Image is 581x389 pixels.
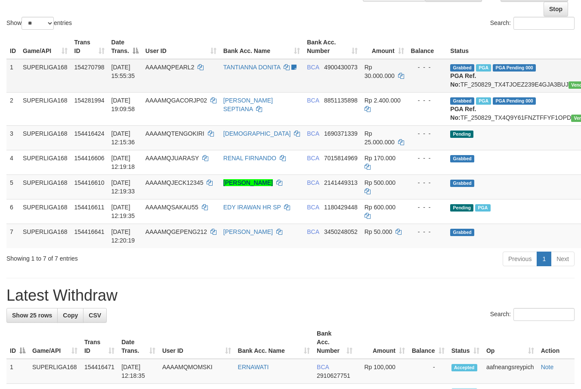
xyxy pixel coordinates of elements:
[238,364,269,370] a: ERNAWATI
[83,308,107,323] a: CSV
[307,155,319,162] span: BCA
[365,97,401,104] span: Rp 2.400.000
[537,252,551,266] a: 1
[145,97,207,104] span: AAAAMQGACORJP02
[411,203,444,212] div: - - -
[19,59,71,93] td: SUPERLIGA168
[6,34,19,59] th: ID
[324,130,358,137] span: Copy 1690371339 to clipboard
[6,359,29,384] td: 1
[307,97,319,104] span: BCA
[307,204,319,211] span: BCA
[483,359,538,384] td: aafneangsreypich
[19,174,71,199] td: SUPERLIGA168
[450,64,474,72] span: Grabbed
[324,97,358,104] span: Copy 8851135898 to clipboard
[324,155,358,162] span: Copy 7015814969 to clipboard
[223,130,291,137] a: [DEMOGRAPHIC_DATA]
[551,252,575,266] a: Next
[317,372,350,379] span: Copy 2910627751 to clipboard
[365,155,396,162] span: Rp 170.000
[145,228,207,235] span: AAAAMQGEPENG212
[145,130,204,137] span: AAAAMQTENGOKIRI
[145,64,195,71] span: AAAAMQPEARL2
[324,64,358,71] span: Copy 4900430073 to clipboard
[159,326,235,359] th: User ID: activate to sort column ascending
[145,155,199,162] span: AAAAMQJUARASY
[451,364,477,371] span: Accepted
[6,59,19,93] td: 1
[324,179,358,186] span: Copy 2141449313 to clipboard
[361,34,408,59] th: Amount: activate to sort column ascending
[450,204,473,212] span: Pending
[6,150,19,174] td: 4
[544,2,568,16] a: Stop
[6,224,19,248] td: 7
[220,34,303,59] th: Bank Acc. Name: activate to sort column ascending
[365,228,392,235] span: Rp 50.000
[503,252,537,266] a: Previous
[324,204,358,211] span: Copy 1180429448 to clipboard
[490,308,575,321] label: Search:
[365,130,395,146] span: Rp 25.000.000
[81,359,118,384] td: 154416471
[118,359,159,384] td: [DATE] 12:18:35
[538,326,575,359] th: Action
[223,97,273,112] a: [PERSON_NAME] SEPTIANA
[307,64,319,71] span: BCA
[307,130,319,137] span: BCA
[74,64,105,71] span: 154270798
[118,326,159,359] th: Date Trans.: activate to sort column ascending
[317,364,329,370] span: BCA
[6,326,29,359] th: ID: activate to sort column descending
[22,17,54,30] select: Showentries
[29,359,81,384] td: SUPERLIGA168
[411,154,444,162] div: - - -
[111,179,135,195] span: [DATE] 12:19:33
[307,228,319,235] span: BCA
[513,17,575,30] input: Search:
[450,106,476,121] b: PGA Ref. No:
[541,364,554,370] a: Note
[493,97,536,105] span: PGA Pending
[223,64,281,71] a: TANTIANNA DONITA
[74,204,105,211] span: 154416611
[313,326,356,359] th: Bank Acc. Number: activate to sort column ascending
[513,308,575,321] input: Search:
[111,204,135,219] span: [DATE] 12:19:35
[450,72,476,88] b: PGA Ref. No:
[6,199,19,224] td: 6
[74,228,105,235] span: 154416641
[475,204,490,212] span: Marked by aafsoumeymey
[6,125,19,150] td: 3
[408,359,448,384] td: -
[411,227,444,236] div: - - -
[71,34,108,59] th: Trans ID: activate to sort column ascending
[111,228,135,244] span: [DATE] 12:20:19
[108,34,142,59] th: Date Trans.: activate to sort column descending
[6,251,236,263] div: Showing 1 to 7 of 7 entries
[411,129,444,138] div: - - -
[6,174,19,199] td: 5
[483,326,538,359] th: Op: activate to sort column ascending
[12,312,52,319] span: Show 25 rows
[365,179,396,186] span: Rp 500.000
[81,326,118,359] th: Trans ID: activate to sort column ascending
[19,199,71,224] td: SUPERLIGA168
[145,204,198,211] span: AAAAMQSAKAU55
[57,308,83,323] a: Copy
[111,64,135,79] span: [DATE] 15:55:35
[19,150,71,174] td: SUPERLIGA168
[145,179,204,186] span: AAAAMQJECK12345
[19,34,71,59] th: Game/API: activate to sort column ascending
[29,326,81,359] th: Game/API: activate to sort column ascending
[235,326,314,359] th: Bank Acc. Name: activate to sort column ascending
[89,312,101,319] span: CSV
[74,97,105,104] span: 154281994
[365,64,395,79] span: Rp 30.000.000
[63,312,78,319] span: Copy
[450,229,474,236] span: Grabbed
[6,17,72,30] label: Show entries
[411,96,444,105] div: - - -
[450,97,474,105] span: Grabbed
